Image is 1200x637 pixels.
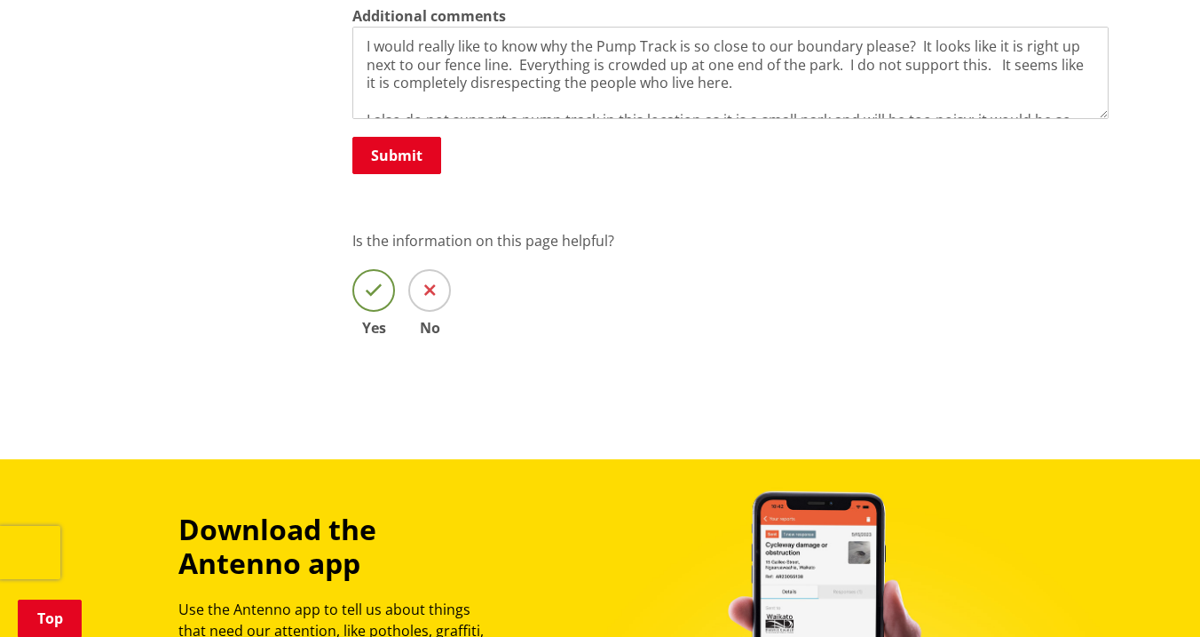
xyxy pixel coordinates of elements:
textarea: I would really like to know why the Pump Track is so close to our boundary please? It looks like ... [352,27,1109,119]
h3: Download the Antenno app [178,513,500,581]
label: Additional comments [352,5,506,27]
span: No [408,321,451,335]
a: Top [18,600,82,637]
span: Yes [352,321,395,335]
p: Is the information on this page helpful? [352,230,1109,251]
iframe: Messenger Launcher [1118,562,1182,626]
button: Submit [352,137,441,174]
